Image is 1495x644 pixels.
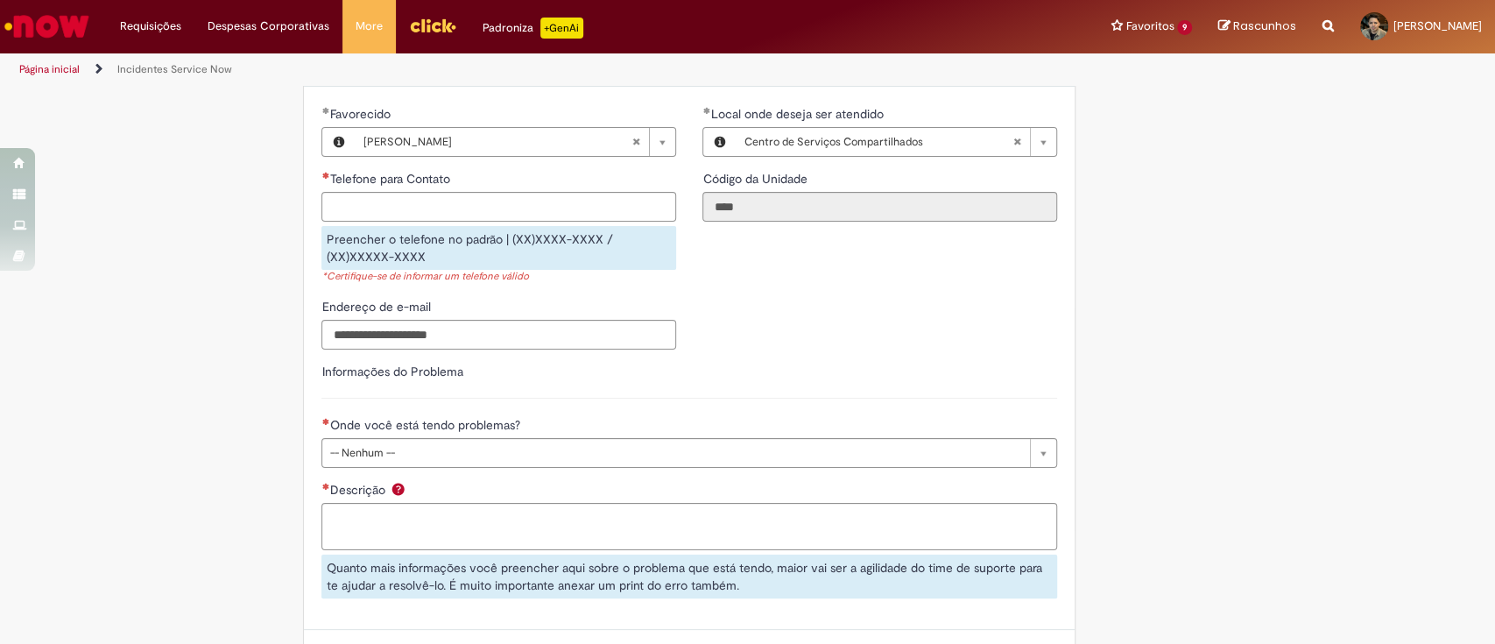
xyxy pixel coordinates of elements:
[702,171,810,187] span: Somente leitura - Código da Unidade
[321,483,329,490] span: Necessários
[702,107,710,114] span: Obrigatório Preenchido
[208,18,329,35] span: Despesas Corporativas
[322,128,354,156] button: Favorecido, Visualizar este registro Leandro Alves Caldeira
[329,106,393,122] span: Favorecido, Leandro Alves Caldeira
[1233,18,1296,34] span: Rascunhos
[321,299,434,315] span: Endereço de e-mail
[13,53,984,86] ul: Trilhas de página
[321,270,676,285] div: *Certifique-se de informar um telefone válido
[120,18,181,35] span: Requisições
[703,128,735,156] button: Local onde deseja ser atendido, Visualizar este registro Centro de Serviços Compartilhados
[744,128,1012,156] span: Centro de Serviços Compartilhados
[710,106,886,122] span: Necessários - Local onde deseja ser atendido
[321,192,676,222] input: Telefone para Contato
[702,192,1057,222] input: Código da Unidade
[388,482,409,496] span: Ajuda para Descrição
[540,18,583,39] p: +GenAi
[1177,20,1192,35] span: 9
[735,128,1056,156] a: Centro de Serviços CompartilhadosLimpar campo Local onde deseja ser atendido
[329,171,453,187] span: Telefone para Contato
[321,320,676,350] input: Endereço de e-mail
[623,128,649,156] abbr: Limpar campo Favorecido
[19,62,80,76] a: Página inicial
[321,226,676,270] div: Preencher o telefone no padrão | (XX)XXXX-XXXX / (XX)XXXXX-XXXX
[329,417,523,433] span: Onde você está tendo problemas?
[702,170,810,188] label: Somente leitura - Código da Unidade
[483,18,583,39] div: Padroniza
[321,172,329,179] span: Necessários
[321,107,329,114] span: Obrigatório Preenchido
[1004,128,1030,156] abbr: Limpar campo Local onde deseja ser atendido
[363,128,631,156] span: [PERSON_NAME]
[409,12,456,39] img: click_logo_yellow_360x200.png
[329,439,1021,467] span: -- Nenhum --
[117,62,232,76] a: Incidentes Service Now
[1218,18,1296,35] a: Rascunhos
[1393,18,1482,33] span: [PERSON_NAME]
[329,482,388,498] span: Descrição
[321,364,462,379] label: Informações do Problema
[321,555,1057,598] div: Quanto mais informações você preencher aqui sobre o problema que está tendo, maior vai ser a agil...
[356,18,383,35] span: More
[1125,18,1174,35] span: Favoritos
[354,128,675,156] a: [PERSON_NAME]Limpar campo Favorecido
[321,418,329,425] span: Necessários
[2,9,92,44] img: ServiceNow
[321,503,1057,550] textarea: Descrição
